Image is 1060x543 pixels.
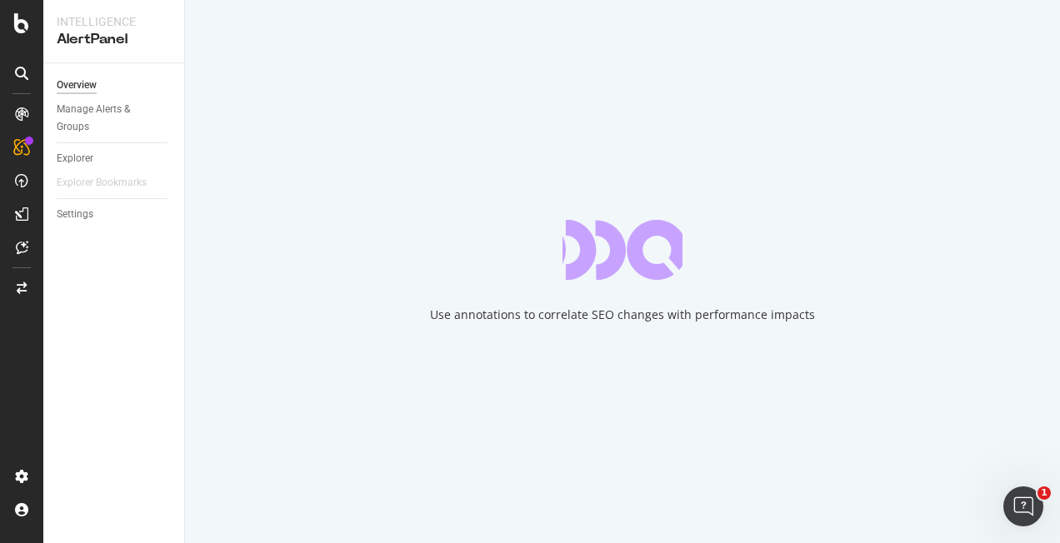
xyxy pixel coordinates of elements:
[1003,486,1043,526] iframe: Intercom live chat
[57,77,172,94] a: Overview
[57,30,171,49] div: AlertPanel
[57,150,93,167] div: Explorer
[57,13,171,30] div: Intelligence
[57,101,157,136] div: Manage Alerts & Groups
[57,174,163,192] a: Explorer Bookmarks
[57,206,172,223] a: Settings
[562,220,682,280] div: animation
[57,206,93,223] div: Settings
[57,101,172,136] a: Manage Alerts & Groups
[430,306,815,323] div: Use annotations to correlate SEO changes with performance impacts
[1037,486,1051,500] span: 1
[57,174,147,192] div: Explorer Bookmarks
[57,77,97,94] div: Overview
[57,150,172,167] a: Explorer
